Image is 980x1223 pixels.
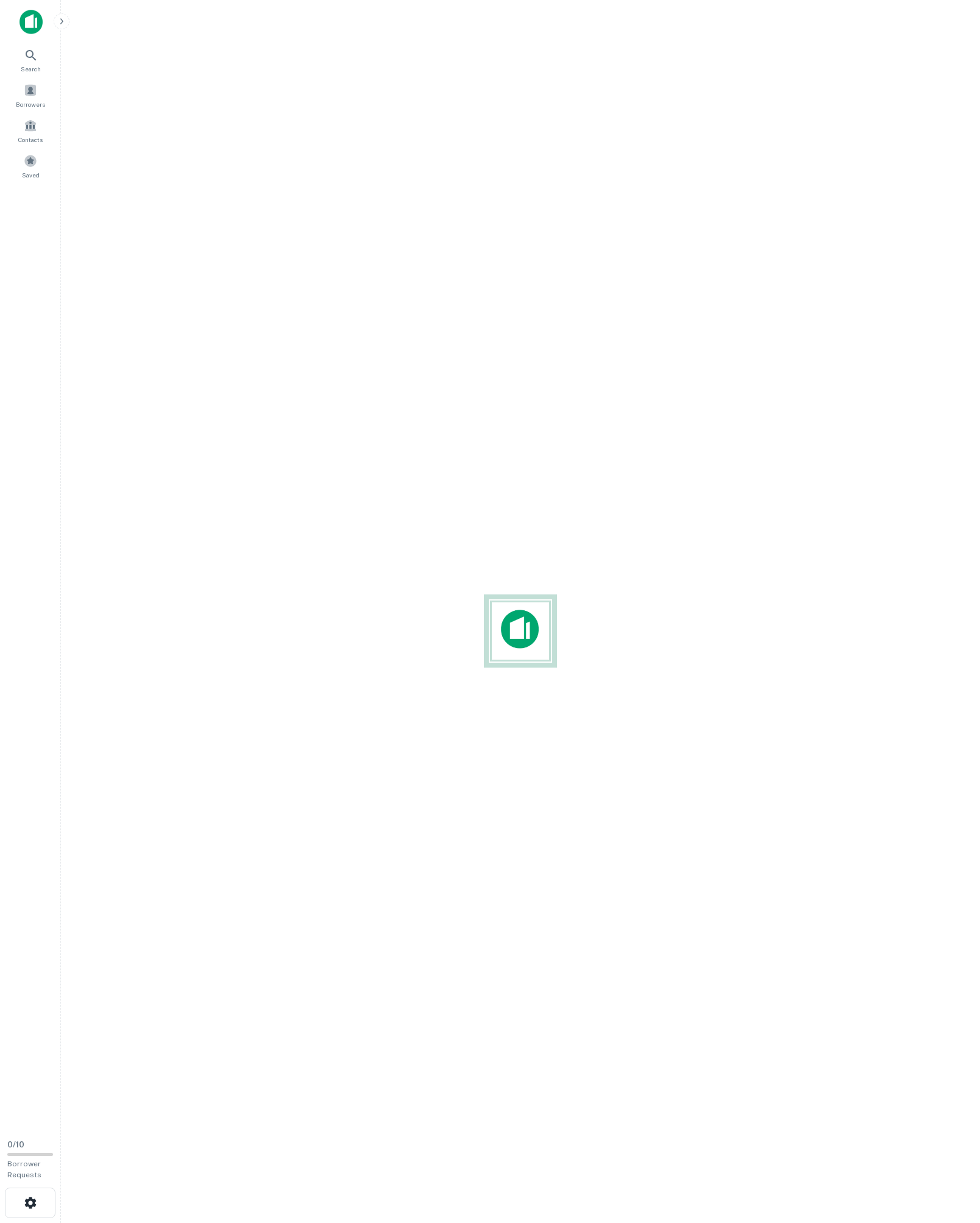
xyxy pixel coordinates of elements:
[4,43,57,76] a: Search
[16,99,45,109] span: Borrowers
[7,1140,24,1149] span: 0 / 10
[4,149,57,182] a: Saved
[21,64,41,74] span: Search
[20,10,43,34] img: capitalize-icon.png
[4,79,57,112] a: Borrowers
[4,114,57,147] a: Contacts
[22,170,40,180] span: Saved
[7,1160,41,1179] span: Borrower Requests
[18,135,43,144] span: Contacts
